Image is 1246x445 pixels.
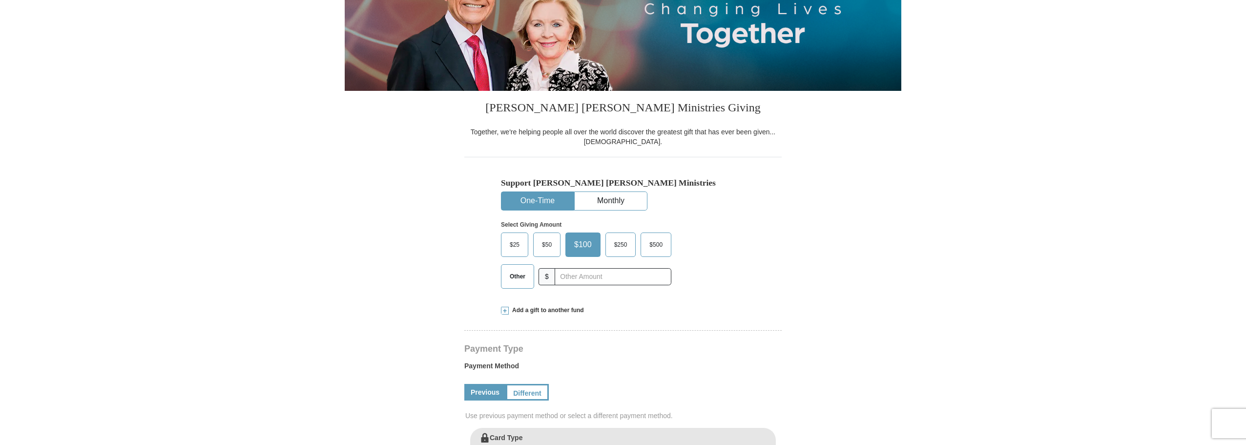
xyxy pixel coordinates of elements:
[644,237,667,252] span: $500
[464,127,782,147] div: Together, we're helping people all over the world discover the greatest gift that has ever been g...
[501,221,561,228] strong: Select Giving Amount
[506,384,549,401] a: Different
[505,269,530,284] span: Other
[575,192,647,210] button: Monthly
[505,237,524,252] span: $25
[464,361,782,376] label: Payment Method
[501,192,574,210] button: One-Time
[555,268,671,285] input: Other Amount
[537,237,557,252] span: $50
[464,345,782,353] h4: Payment Type
[465,411,783,421] span: Use previous payment method or select a different payment method.
[464,91,782,127] h3: [PERSON_NAME] [PERSON_NAME] Ministries Giving
[501,178,745,188] h5: Support [PERSON_NAME] [PERSON_NAME] Ministries
[464,384,506,401] a: Previous
[609,237,632,252] span: $250
[539,268,555,285] span: $
[569,237,597,252] span: $100
[509,306,584,315] span: Add a gift to another fund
